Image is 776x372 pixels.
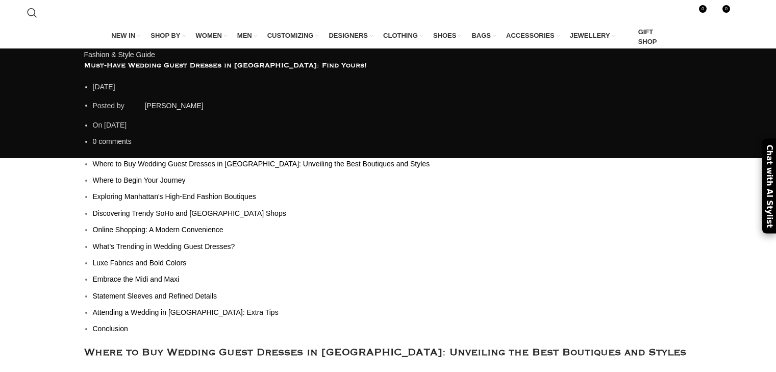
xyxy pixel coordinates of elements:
[625,33,635,42] img: GiftBag
[22,3,42,23] a: Search
[267,25,319,46] a: CUSTOMIZING
[710,3,731,23] a: 0
[722,5,730,13] span: 0
[625,25,665,48] a: GIFT SHOP
[145,101,204,109] a: [PERSON_NAME]
[237,31,252,40] span: MEN
[93,160,430,168] a: Where to Buy Wedding Guest Dresses in [GEOGRAPHIC_DATA]: Unveiling the Best Boutiques and Styles
[686,3,707,23] a: 0
[267,31,314,40] span: CUSTOMIZING
[93,83,115,91] time: [DATE]
[93,137,132,145] a: 0 comments
[151,25,185,46] a: SHOP BY
[506,31,555,40] span: ACCESSORIES
[93,325,128,333] a: Conclusion
[98,137,132,145] span: comments
[22,25,754,48] div: Main navigation
[329,31,368,40] span: DESIGNERS
[84,345,692,361] h3: Where to Buy Wedding Guest Dresses in [GEOGRAPHIC_DATA]: Unveiling the Best Boutiques and Styles
[111,25,140,46] a: NEW IN
[93,192,256,201] a: Exploring Manhattan's High-End Fashion Boutiques
[93,292,217,300] a: Statement Sleeves and Refined Details
[93,242,235,251] a: What’s Trending in Wedding Guest Dresses?
[93,259,187,267] a: Luxe Fabrics and Bold Colors
[93,226,223,234] a: Online Shopping: A Modern Convenience
[93,137,97,145] span: 0
[433,25,462,46] a: SHOES
[93,101,124,109] span: Posted by
[570,25,615,46] a: JEWELLERY
[471,25,496,46] a: BAGS
[383,25,423,46] a: CLOTHING
[93,119,692,131] li: On [DATE]
[433,31,457,40] span: SHOES
[93,176,186,184] a: Where to Begin Your Journey
[84,51,155,59] a: Fashion & Style Guide
[638,28,665,46] span: GIFT SHOP
[383,31,418,40] span: CLOTHING
[84,60,692,71] h1: Must-Have Wedding Guest Dresses in [GEOGRAPHIC_DATA]: Find Yours!
[710,3,731,23] div: My Wishlist
[111,31,135,40] span: NEW IN
[329,25,373,46] a: DESIGNERS
[196,25,227,46] a: WOMEN
[506,25,560,46] a: ACCESSORIES
[127,98,143,114] img: author-avatar
[93,308,279,316] a: Attending a Wedding in [GEOGRAPHIC_DATA]: Extra Tips
[93,209,286,217] a: Discovering Trendy SoHo and [GEOGRAPHIC_DATA] Shops
[93,275,180,283] a: Embrace the Midi and Maxi
[151,31,180,40] span: SHOP BY
[196,31,222,40] span: WOMEN
[471,31,491,40] span: BAGS
[699,5,707,13] span: 0
[237,25,257,46] a: MEN
[570,31,610,40] span: JEWELLERY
